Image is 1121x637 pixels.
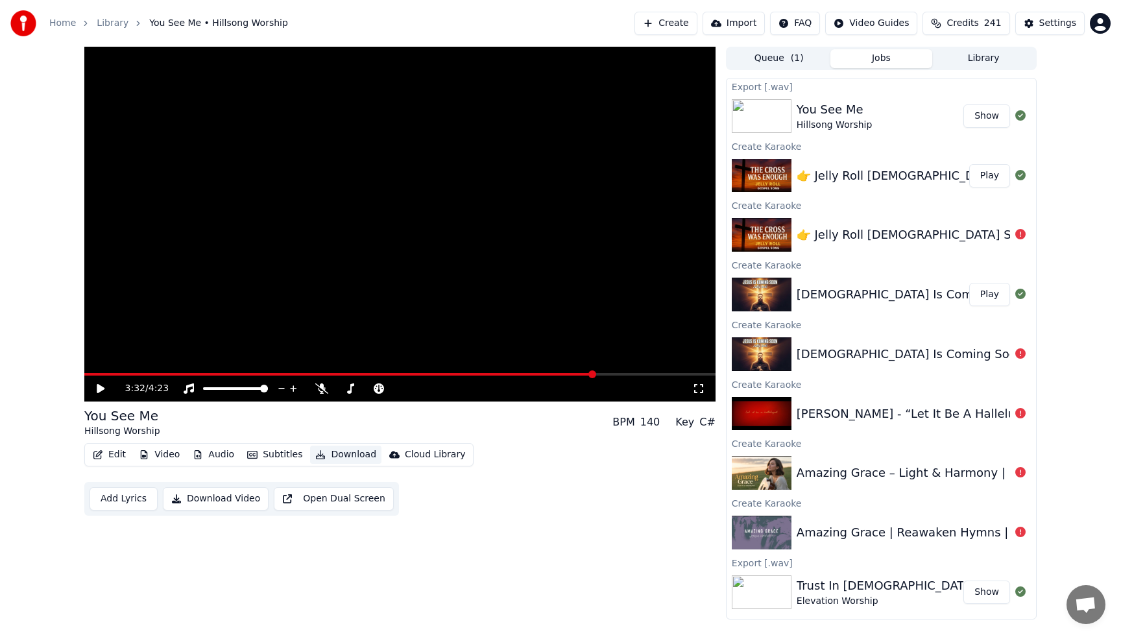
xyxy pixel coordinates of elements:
[797,405,1039,423] div: [PERSON_NAME] - “Let It Be A Hallelujah”
[187,446,239,464] button: Audio
[163,487,269,511] button: Download Video
[969,164,1010,187] button: Play
[125,382,156,395] div: /
[727,614,1036,630] div: Create Karaoke
[97,17,128,30] a: Library
[969,283,1010,306] button: Play
[49,17,76,30] a: Home
[405,448,465,461] div: Cloud Library
[797,595,976,608] div: Elevation Worship
[675,415,694,430] div: Key
[1039,17,1076,30] div: Settings
[310,446,381,464] button: Download
[727,376,1036,392] div: Create Karaoke
[703,12,765,35] button: Import
[727,435,1036,451] div: Create Karaoke
[1015,12,1085,35] button: Settings
[612,415,634,430] div: BPM
[640,415,660,430] div: 140
[242,446,307,464] button: Subtitles
[830,49,933,68] button: Jobs
[797,101,873,119] div: You See Me
[728,49,830,68] button: Queue
[922,12,1009,35] button: Credits241
[797,577,976,595] div: Trust In [DEMOGRAPHIC_DATA]
[770,12,820,35] button: FAQ
[932,49,1035,68] button: Library
[727,257,1036,272] div: Create Karaoke
[125,382,145,395] span: 3:32
[727,138,1036,154] div: Create Karaoke
[727,78,1036,94] div: Export [.wav]
[84,407,160,425] div: You See Me
[791,52,804,65] span: ( 1 )
[49,17,288,30] nav: breadcrumb
[984,17,1002,30] span: 241
[963,104,1010,128] button: Show
[134,446,185,464] button: Video
[797,523,1120,542] div: Amazing Grace | Reawaken Hymns | Official Lyric Video
[727,317,1036,332] div: Create Karaoke
[727,197,1036,213] div: Create Karaoke
[634,12,697,35] button: Create
[797,119,873,132] div: Hillsong Worship
[1067,585,1105,624] div: Open chat
[84,425,160,438] div: Hillsong Worship
[149,382,169,395] span: 4:23
[963,581,1010,604] button: Show
[699,415,716,430] div: C#
[825,12,917,35] button: Video Guides
[88,446,131,464] button: Edit
[727,495,1036,511] div: Create Karaoke
[727,555,1036,570] div: Export [.wav]
[274,487,394,511] button: Open Dual Screen
[10,10,36,36] img: youka
[946,17,978,30] span: Credits
[90,487,158,511] button: Add Lyrics
[149,17,288,30] span: You See Me • Hillsong Worship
